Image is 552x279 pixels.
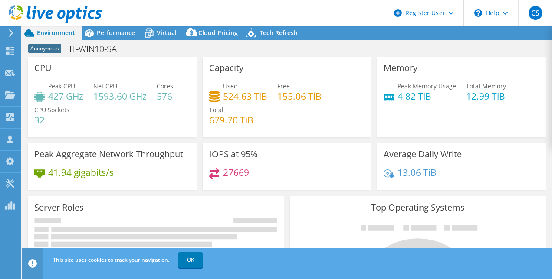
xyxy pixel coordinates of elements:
[209,63,243,73] h3: Capacity
[198,29,238,37] span: Cloud Pricing
[529,6,542,20] span: CS
[466,82,506,90] span: Total Memory
[223,82,238,90] span: Used
[48,82,75,90] span: Peak CPU
[93,82,117,90] span: Net CPU
[97,29,135,37] span: Performance
[223,168,249,177] h4: 27669
[34,149,183,159] h3: Peak Aggregate Network Throughput
[277,82,290,90] span: Free
[157,91,173,101] h4: 576
[296,203,539,212] h3: Top Operating Systems
[157,29,177,37] span: Virtual
[209,115,253,125] h4: 679.70 TiB
[66,44,130,54] h1: IT-WIN10-SA
[53,256,169,263] span: This site uses cookies to track your navigation.
[28,44,61,53] span: Anonymous
[209,149,258,159] h3: IOPS at 95%
[398,168,437,177] h4: 13.06 TiB
[474,9,482,17] svg: \n
[34,63,52,73] h3: CPU
[34,106,69,114] span: CPU Sockets
[178,252,203,268] a: OK
[398,91,456,101] h4: 4.82 TiB
[223,91,267,101] h4: 524.63 TiB
[93,91,147,101] h4: 1593.60 GHz
[37,29,75,37] span: Environment
[384,149,462,159] h3: Average Daily Write
[34,115,69,125] h4: 32
[48,168,114,177] h4: 41.94 gigabits/s
[466,91,506,101] h4: 12.99 TiB
[384,63,417,73] h3: Memory
[34,203,84,212] h3: Server Roles
[277,91,322,101] h4: 155.06 TiB
[209,106,223,114] span: Total
[48,91,83,101] h4: 427 GHz
[157,82,173,90] span: Cores
[398,82,456,90] span: Peak Memory Usage
[260,29,298,37] span: Tech Refresh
